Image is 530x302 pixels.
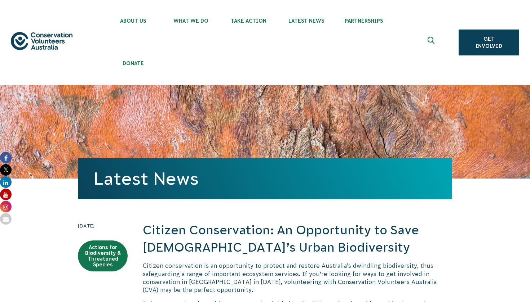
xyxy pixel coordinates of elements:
[104,18,162,24] span: About Us
[78,240,128,271] a: Actions for Biodiversity & Threatened Species
[94,169,199,188] a: Latest News
[220,18,277,24] span: Take Action
[277,18,335,24] span: Latest News
[143,262,452,294] p: Citizen conservation is an opportunity to protect and restore Australia’s dwindling biodiversity,...
[423,34,441,51] button: Expand search box Close search box
[143,222,452,256] h2: Citizen Conservation: An Opportunity to Save [DEMOGRAPHIC_DATA]’s Urban Biodiversity
[162,18,220,24] span: What We Do
[11,32,72,50] img: logo.svg
[459,30,519,55] a: Get Involved
[428,37,437,48] span: Expand search box
[78,222,128,230] time: [DATE]
[104,60,162,66] span: Donate
[335,18,393,24] span: Partnerships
